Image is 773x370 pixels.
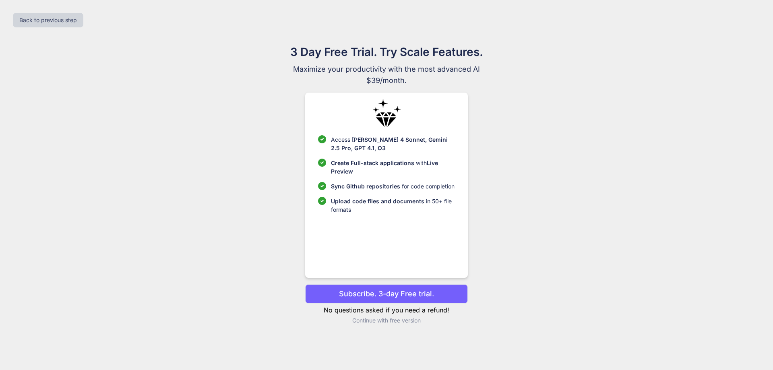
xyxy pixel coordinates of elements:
[331,198,424,205] span: Upload code files and documents
[305,284,467,304] button: Subscribe. 3-day Free trial.
[305,316,467,325] p: Continue with free version
[318,135,326,143] img: checklist
[318,182,326,190] img: checklist
[331,135,455,152] p: Access
[331,136,448,151] span: [PERSON_NAME] 4 Sonnet, Gemini 2.5 Pro, GPT 4.1, O3
[331,183,400,190] span: Sync Github repositories
[318,159,326,167] img: checklist
[13,13,83,27] button: Back to previous step
[331,159,416,166] span: Create Full-stack applications
[339,288,434,299] p: Subscribe. 3-day Free trial.
[331,197,455,214] p: in 50+ file formats
[331,182,455,190] p: for code completion
[251,75,522,86] span: $39/month.
[305,305,467,315] p: No questions asked if you need a refund!
[331,159,455,176] p: with
[251,43,522,60] h1: 3 Day Free Trial. Try Scale Features.
[318,197,326,205] img: checklist
[251,64,522,75] span: Maximize your productivity with the most advanced AI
